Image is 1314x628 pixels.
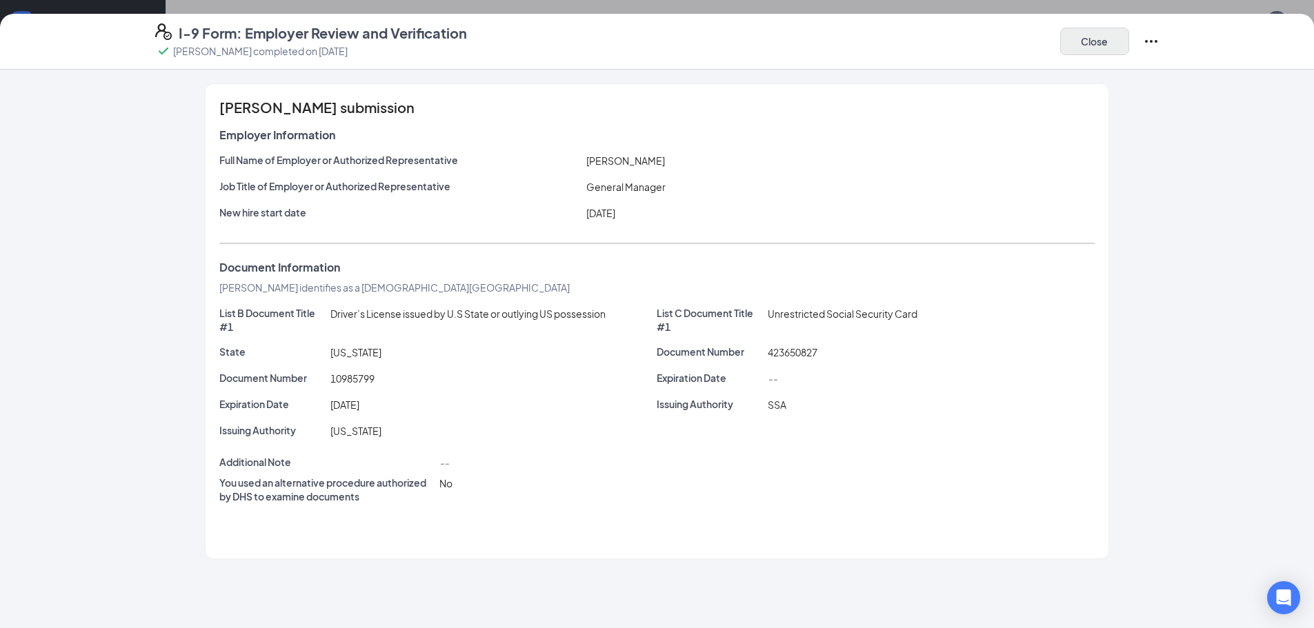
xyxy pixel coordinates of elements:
svg: FormI9EVerifyIcon [155,23,172,40]
span: -- [439,456,449,469]
span: [PERSON_NAME] [586,154,665,167]
span: [US_STATE] [330,425,381,437]
p: Additional Note [219,455,434,469]
p: List C Document Title #1 [657,306,762,334]
span: Employer Information [219,128,335,142]
span: No [439,477,452,489]
p: Expiration Date [219,397,325,411]
span: Driver’s License issued by U.S State or outlying US possession [330,307,606,320]
p: You used an alternative procedure authorized by DHS to examine documents [219,476,434,503]
span: [PERSON_NAME] submission [219,101,415,114]
span: 10985799 [330,372,375,385]
span: 423650827 [768,346,817,358]
p: [PERSON_NAME] completed on [DATE] [173,44,348,58]
span: [US_STATE] [330,346,381,358]
p: New hire start date [219,205,581,219]
span: General Manager [586,181,666,193]
svg: Checkmark [155,43,172,59]
p: Expiration Date [657,371,762,385]
svg: Ellipses [1143,33,1159,50]
p: Issuing Authority [657,397,762,411]
p: Full Name of Employer or Authorized Representative [219,153,581,167]
button: Close [1060,28,1129,55]
span: [PERSON_NAME] identifies as a [DEMOGRAPHIC_DATA][GEOGRAPHIC_DATA] [219,281,570,294]
p: Document Number [657,345,762,358]
p: Job Title of Employer or Authorized Representative [219,179,581,193]
span: -- [768,372,777,385]
p: State [219,345,325,358]
span: Document Information [219,261,340,274]
span: SSA [768,398,786,411]
p: List B Document Title #1 [219,306,325,334]
h4: I-9 Form: Employer Review and Verification [179,23,467,43]
span: Unrestricted Social Security Card [768,307,917,320]
p: Document Number [219,371,325,385]
p: Issuing Authority [219,423,325,437]
div: Open Intercom Messenger [1267,581,1300,614]
span: [DATE] [586,207,615,219]
span: [DATE] [330,398,359,411]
